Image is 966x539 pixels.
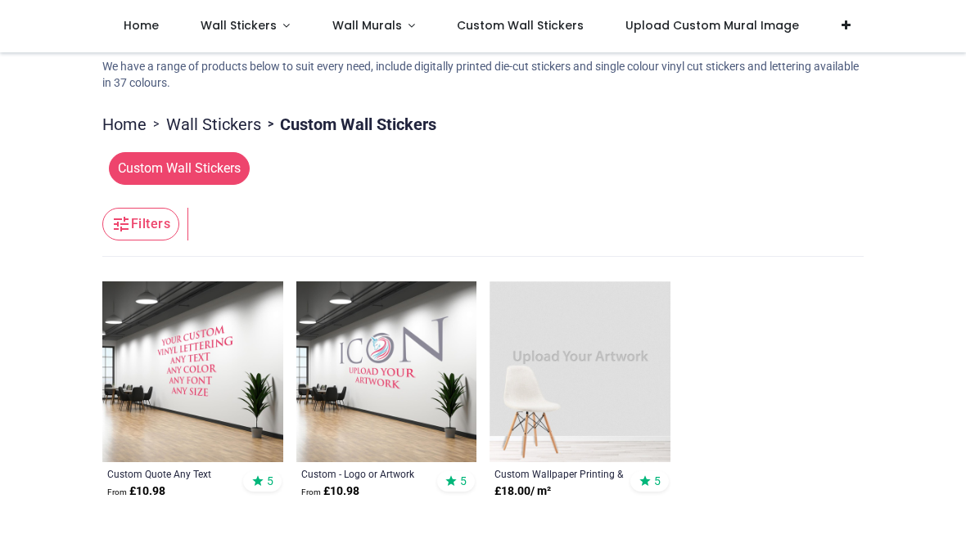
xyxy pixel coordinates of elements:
[301,483,359,500] strong: £ 10.98
[107,487,127,496] span: From
[490,281,670,462] img: Custom Wallpaper Printing & Custom Wall Murals
[201,17,277,34] span: Wall Stickers
[332,17,402,34] span: Wall Murals
[296,281,477,462] img: Custom Wall Sticker - Logo or Artwork Printing - Upload your design
[109,152,250,185] span: Custom Wall Stickers
[494,467,631,480] a: Custom Wallpaper Printing & Custom s
[107,483,165,500] strong: £ 10.98
[124,17,159,34] span: Home
[102,281,283,462] img: Custom Wall Sticker Quote Any Text & Colour - Vinyl Lettering
[147,116,166,133] span: >
[460,474,467,488] span: 5
[102,113,147,136] a: Home
[267,474,273,488] span: 5
[625,17,799,34] span: Upload Custom Mural Image
[301,467,438,480] a: Custom - Logo or Artwork Printing
[301,487,321,496] span: From
[261,116,280,133] span: >
[102,59,864,91] p: We have a range of products below to suit every need, include digitally printed die-cut stickers ...
[102,208,179,240] button: Filters
[654,474,661,488] span: 5
[102,152,250,185] button: Custom Wall Stickers
[457,17,584,34] span: Custom Wall Stickers
[166,113,261,136] a: Wall Stickers
[261,113,436,136] li: Custom Wall Stickers
[494,483,551,500] strong: £ 18.00 / m²
[107,467,244,480] a: Custom Quote Any Text & Colour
